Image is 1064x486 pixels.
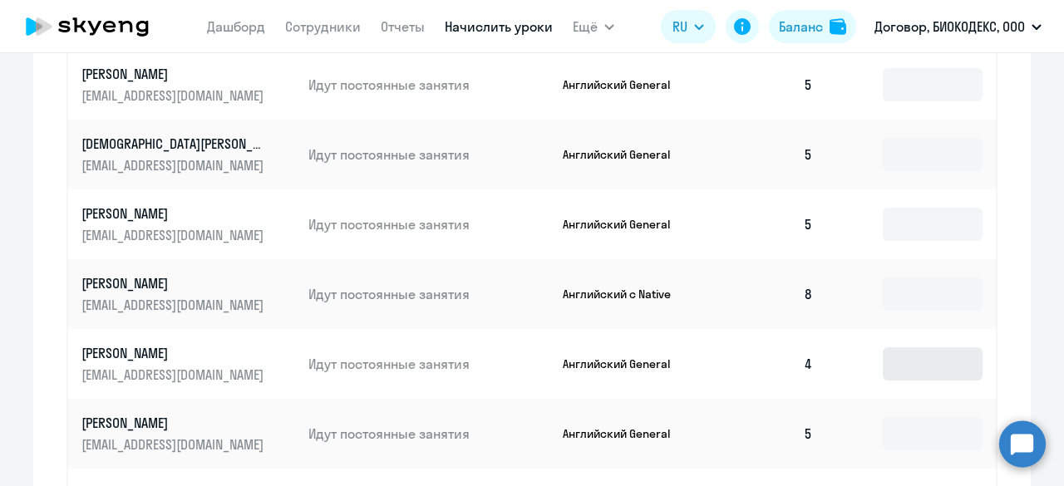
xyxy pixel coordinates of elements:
td: 5 [710,50,826,120]
span: Ещё [573,17,598,37]
span: RU [672,17,687,37]
a: [PERSON_NAME][EMAIL_ADDRESS][DOMAIN_NAME] [81,204,295,244]
td: 8 [710,259,826,329]
p: Английский General [563,426,687,441]
p: [EMAIL_ADDRESS][DOMAIN_NAME] [81,296,268,314]
p: Договор, БИОКОДЕКС, ООО [874,17,1025,37]
p: Идут постоянные занятия [308,425,549,443]
p: [PERSON_NAME] [81,204,268,223]
p: Английский General [563,356,687,371]
td: 5 [710,189,826,259]
img: balance [830,18,846,35]
a: Начислить уроки [445,18,553,35]
p: Английский General [563,147,687,162]
p: Идут постоянные занятия [308,145,549,164]
p: [EMAIL_ADDRESS][DOMAIN_NAME] [81,156,268,174]
p: [EMAIL_ADDRESS][DOMAIN_NAME] [81,366,268,384]
p: [PERSON_NAME] [81,344,268,362]
p: [PERSON_NAME] [81,414,268,432]
p: [PERSON_NAME] [81,274,268,292]
div: Баланс [779,17,823,37]
p: Английский с Native [563,287,687,302]
a: Отчеты [381,18,425,35]
td: 4 [710,329,826,399]
p: Идут постоянные занятия [308,285,549,303]
td: 5 [710,120,826,189]
a: Сотрудники [285,18,361,35]
p: Английский General [563,217,687,232]
td: 5 [710,399,826,469]
p: [PERSON_NAME] [81,65,268,83]
p: Английский General [563,77,687,92]
a: Дашборд [207,18,265,35]
button: Договор, БИОКОДЕКС, ООО [866,7,1050,47]
p: [EMAIL_ADDRESS][DOMAIN_NAME] [81,86,268,105]
p: [EMAIL_ADDRESS][DOMAIN_NAME] [81,435,268,454]
button: RU [661,10,716,43]
a: [DEMOGRAPHIC_DATA][PERSON_NAME][EMAIL_ADDRESS][DOMAIN_NAME] [81,135,295,174]
p: [EMAIL_ADDRESS][DOMAIN_NAME] [81,226,268,244]
a: [PERSON_NAME][EMAIL_ADDRESS][DOMAIN_NAME] [81,274,295,314]
button: Ещё [573,10,614,43]
a: [PERSON_NAME][EMAIL_ADDRESS][DOMAIN_NAME] [81,344,295,384]
button: Балансbalance [769,10,856,43]
p: Идут постоянные занятия [308,76,549,94]
a: [PERSON_NAME][EMAIL_ADDRESS][DOMAIN_NAME] [81,414,295,454]
a: [PERSON_NAME][EMAIL_ADDRESS][DOMAIN_NAME] [81,65,295,105]
p: Идут постоянные занятия [308,215,549,233]
p: [DEMOGRAPHIC_DATA][PERSON_NAME] [81,135,268,153]
p: Идут постоянные занятия [308,355,549,373]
